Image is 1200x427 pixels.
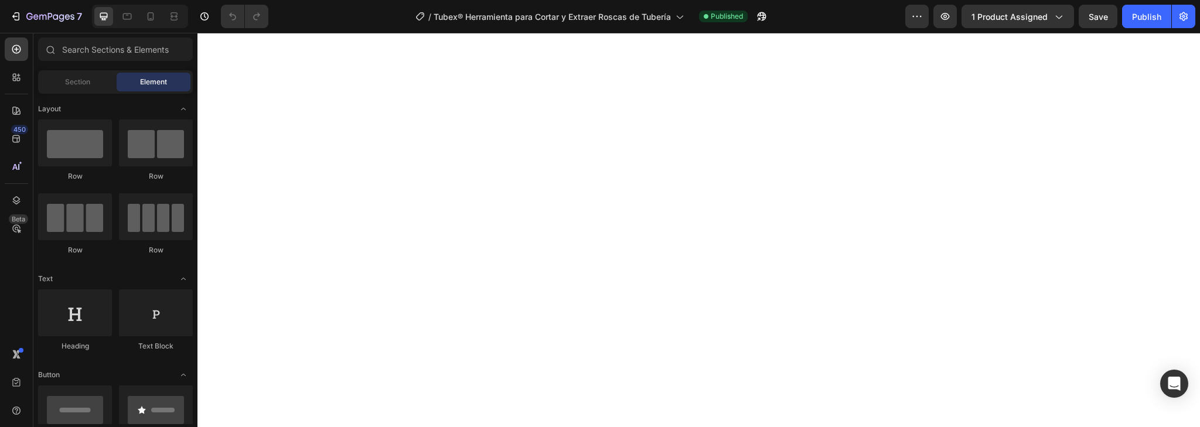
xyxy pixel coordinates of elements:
span: Layout [38,104,61,114]
div: Row [38,245,112,255]
div: Publish [1132,11,1161,23]
span: / [428,11,431,23]
p: 7 [77,9,82,23]
div: Text Block [119,341,193,351]
span: Toggle open [174,269,193,288]
span: Save [1089,12,1108,22]
span: Toggle open [174,100,193,118]
span: Tubex® Herramienta para Cortar y Extraer Roscas de Tubería [434,11,671,23]
iframe: Design area [197,33,1200,427]
input: Search Sections & Elements [38,37,193,61]
div: Undo/Redo [221,5,268,28]
div: Row [38,171,112,182]
span: Text [38,274,53,284]
span: 1 product assigned [971,11,1048,23]
div: 450 [11,125,28,134]
span: Button [38,370,60,380]
button: Publish [1122,5,1171,28]
span: Published [711,11,743,22]
div: Beta [9,214,28,224]
span: Element [140,77,167,87]
button: 7 [5,5,87,28]
button: Save [1079,5,1117,28]
span: Toggle open [174,365,193,384]
div: Row [119,245,193,255]
div: Heading [38,341,112,351]
span: Section [65,77,90,87]
div: Open Intercom Messenger [1160,370,1188,398]
div: Row [119,171,193,182]
button: 1 product assigned [962,5,1074,28]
